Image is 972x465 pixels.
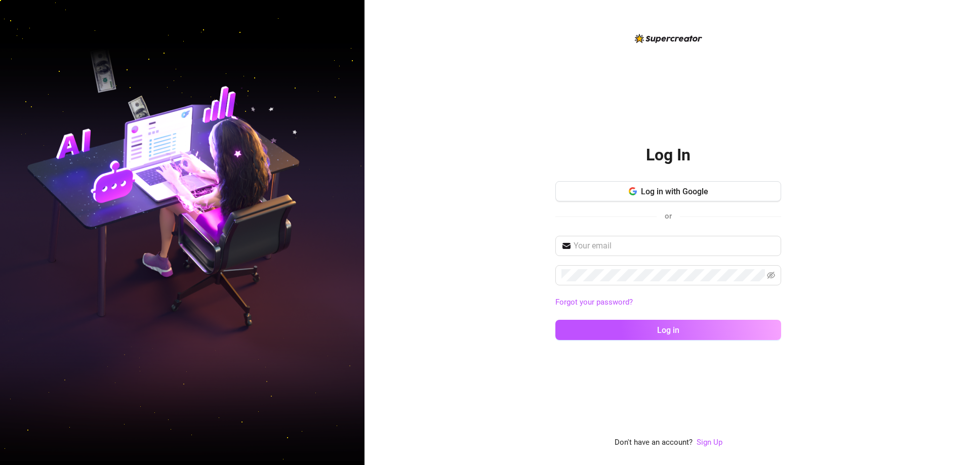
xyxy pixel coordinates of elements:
span: Don't have an account? [615,437,693,449]
input: Your email [574,240,775,252]
span: eye-invisible [767,271,775,279]
img: logo-BBDzfeDw.svg [635,34,702,43]
a: Sign Up [697,437,722,449]
a: Forgot your password? [555,298,633,307]
h2: Log In [646,145,691,165]
button: Log in [555,320,781,340]
a: Forgot your password? [555,297,781,309]
a: Sign Up [697,438,722,447]
span: Log in [657,325,679,335]
button: Log in with Google [555,181,781,201]
span: Log in with Google [641,187,708,196]
span: or [665,212,672,221]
